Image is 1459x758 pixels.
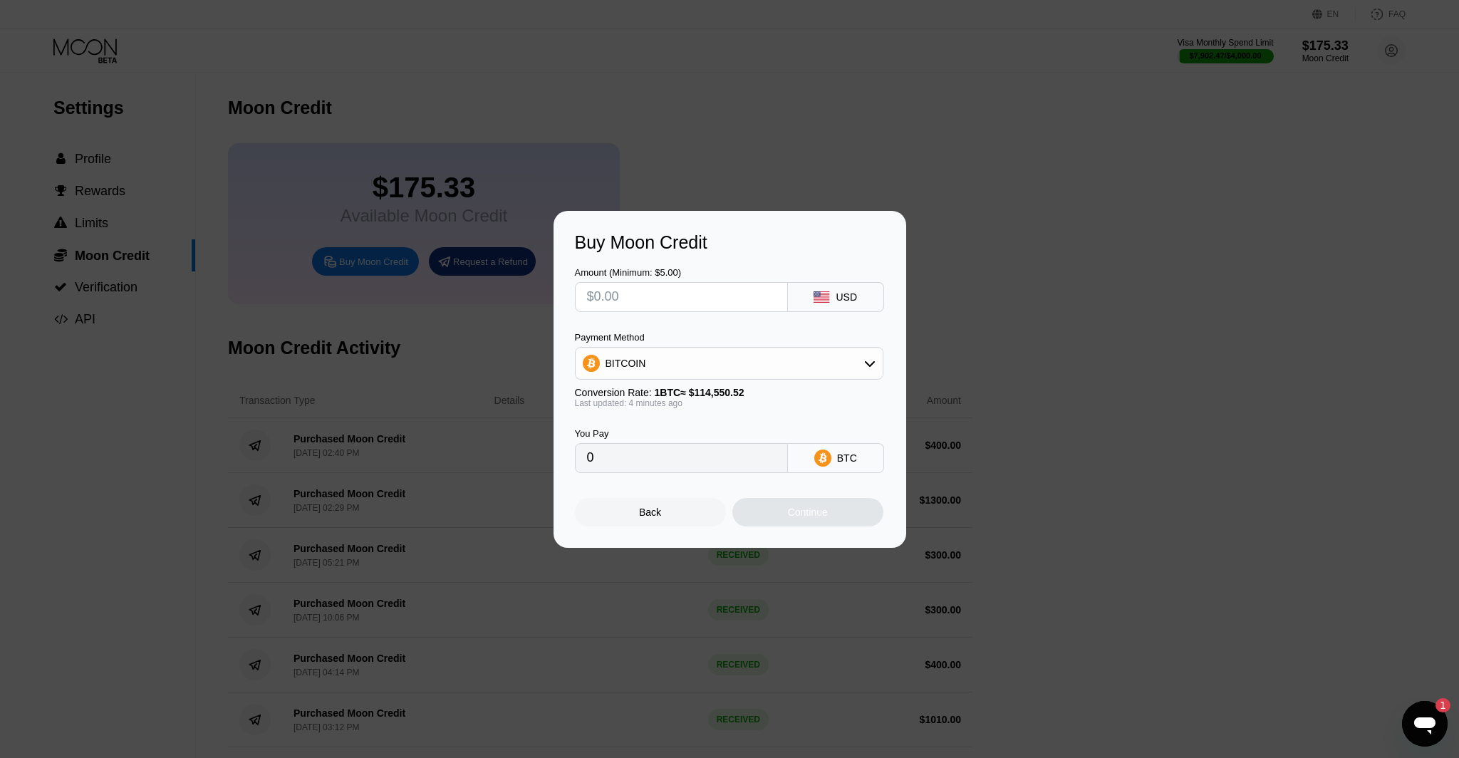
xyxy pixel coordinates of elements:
[575,232,885,253] div: Buy Moon Credit
[575,498,726,526] div: Back
[655,387,744,398] span: 1 BTC ≈ $114,550.52
[575,387,883,398] div: Conversion Rate:
[576,349,883,378] div: BITCOIN
[1402,701,1448,747] iframe: Button to launch messaging window, 1 unread message
[639,507,661,518] div: Back
[836,291,857,303] div: USD
[575,267,788,278] div: Amount (Minimum: $5.00)
[575,332,883,343] div: Payment Method
[575,428,788,439] div: You Pay
[1422,698,1450,712] iframe: Number of unread messages
[837,452,857,464] div: BTC
[575,398,883,408] div: Last updated: 4 minutes ago
[606,358,646,369] div: BITCOIN
[587,283,776,311] input: $0.00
